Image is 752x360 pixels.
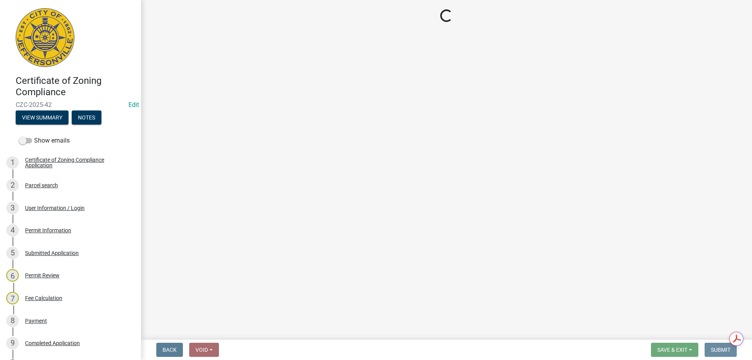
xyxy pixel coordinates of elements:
[657,347,687,353] span: Save & Exit
[6,202,19,214] div: 3
[25,295,62,301] div: Fee Calculation
[25,228,71,233] div: Permit Information
[6,292,19,304] div: 7
[16,115,69,121] wm-modal-confirm: Summary
[6,224,19,237] div: 4
[6,179,19,192] div: 2
[25,157,128,168] div: Certificate of Zoning Compliance Application
[128,101,139,109] a: Edit
[16,101,125,109] span: CZC-2025-42
[128,101,139,109] wm-modal-confirm: Edit Application Number
[25,318,47,324] div: Payment
[16,75,135,98] h4: Certificate of Zoning Compliance
[6,337,19,349] div: 9
[651,343,698,357] button: Save & Exit
[705,343,737,357] button: Submit
[16,110,69,125] button: View Summary
[6,156,19,169] div: 1
[16,8,74,67] img: City of Jeffersonville, Indiana
[25,250,79,256] div: Submitted Application
[72,110,101,125] button: Notes
[195,347,208,353] span: Void
[25,273,60,278] div: Permit Review
[6,247,19,259] div: 5
[72,115,101,121] wm-modal-confirm: Notes
[25,340,80,346] div: Completed Application
[189,343,219,357] button: Void
[25,205,85,211] div: User Information / Login
[6,315,19,327] div: 8
[163,347,177,353] span: Back
[19,136,70,145] label: Show emails
[6,269,19,282] div: 6
[25,183,58,188] div: Parcel search
[711,347,730,353] span: Submit
[156,343,183,357] button: Back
